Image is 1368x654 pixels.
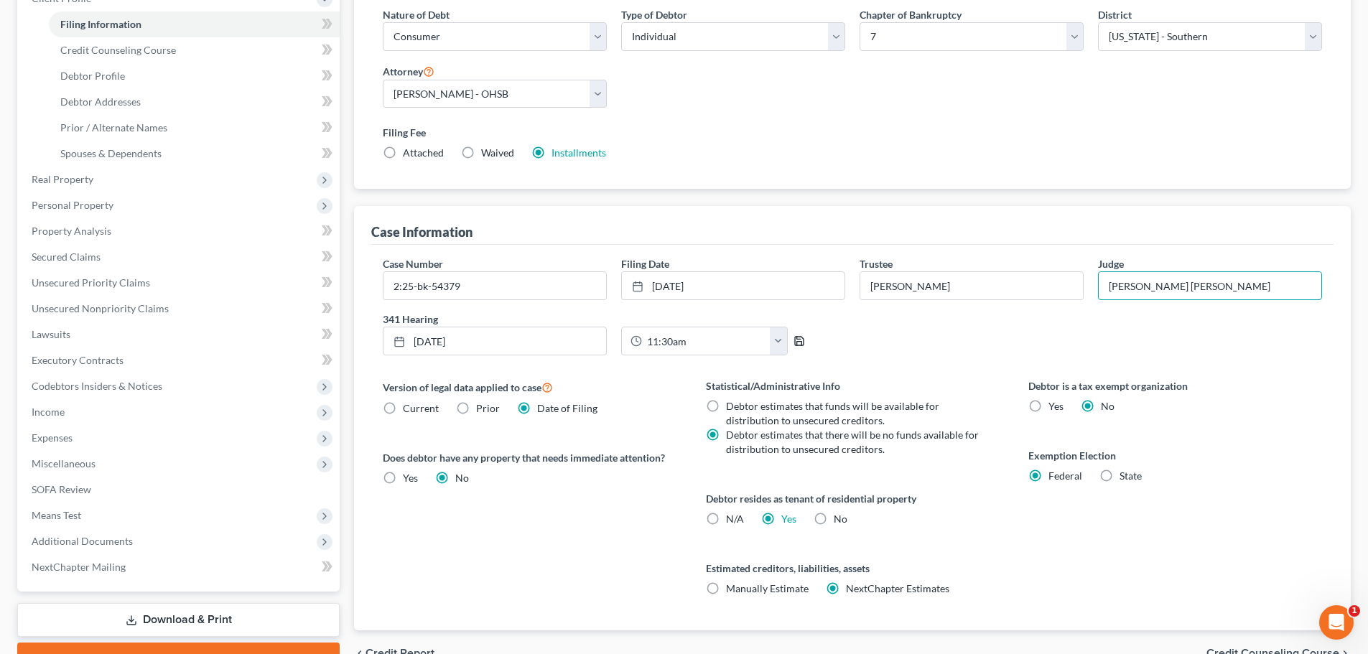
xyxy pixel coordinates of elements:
span: Unsecured Nonpriority Claims [32,302,169,314]
span: Personal Property [32,199,113,211]
a: Unsecured Priority Claims [20,270,340,296]
label: Debtor is a tax exempt organization [1028,378,1322,393]
a: [DATE] [622,272,844,299]
span: State [1120,470,1142,482]
label: District [1098,7,1132,22]
a: [DATE] [383,327,606,355]
label: Case Number [383,256,443,271]
a: Spouses & Dependents [49,141,340,167]
span: Executory Contracts [32,354,124,366]
label: Attorney [383,62,434,80]
a: Filing Information [49,11,340,37]
a: Unsecured Nonpriority Claims [20,296,340,322]
a: SOFA Review [20,477,340,503]
span: Federal [1048,470,1082,482]
label: Does debtor have any property that needs immediate attention? [383,450,676,465]
span: No [455,472,469,484]
span: NextChapter Estimates [846,582,949,594]
a: Secured Claims [20,244,340,270]
span: Real Property [32,173,93,185]
label: Statistical/Administrative Info [706,378,1000,393]
div: Case Information [371,223,473,240]
label: Filing Fee [383,125,1322,140]
span: NextChapter Mailing [32,561,126,573]
a: Credit Counseling Course [49,37,340,63]
span: Secured Claims [32,251,101,263]
label: Chapter of Bankruptcy [860,7,962,22]
span: Manually Estimate [726,582,809,594]
label: Type of Debtor [621,7,687,22]
span: No [834,513,847,525]
span: Unsecured Priority Claims [32,276,150,289]
span: Lawsuits [32,328,70,340]
a: Property Analysis [20,218,340,244]
span: Debtor estimates that funds will be available for distribution to unsecured creditors. [726,400,939,426]
a: Lawsuits [20,322,340,347]
input: -- [860,272,1083,299]
label: Estimated creditors, liabilities, assets [706,561,1000,576]
span: SOFA Review [32,483,91,495]
input: Enter case number... [383,272,606,299]
label: 341 Hearing [376,312,852,327]
span: Yes [403,472,418,484]
span: Attached [403,146,444,159]
span: Miscellaneous [32,457,96,470]
span: Filing Information [60,18,141,30]
label: Version of legal data applied to case [383,378,676,396]
span: N/A [726,513,744,525]
iframe: Intercom live chat [1319,605,1354,640]
span: Date of Filing [537,402,597,414]
label: Debtor resides as tenant of residential property [706,491,1000,506]
span: Debtor Profile [60,70,125,82]
a: NextChapter Mailing [20,554,340,580]
a: Yes [781,513,796,525]
span: Codebtors Insiders & Notices [32,380,162,392]
span: Prior / Alternate Names [60,121,167,134]
span: No [1101,400,1115,412]
span: Spouses & Dependents [60,147,162,159]
a: Installments [552,146,606,159]
label: Exemption Election [1028,448,1322,463]
span: Yes [1048,400,1064,412]
span: Credit Counseling Course [60,44,176,56]
input: -- [1099,272,1321,299]
label: Filing Date [621,256,669,271]
span: Property Analysis [32,225,111,237]
a: Download & Print [17,603,340,637]
label: Judge [1098,256,1124,271]
a: Debtor Profile [49,63,340,89]
span: Prior [476,402,500,414]
label: Trustee [860,256,893,271]
span: Means Test [32,509,81,521]
input: -- : -- [642,327,771,355]
span: Additional Documents [32,535,133,547]
span: Expenses [32,431,73,444]
label: Nature of Debt [383,7,450,22]
span: Income [32,406,65,418]
span: Debtor estimates that there will be no funds available for distribution to unsecured creditors. [726,429,979,455]
a: Debtor Addresses [49,89,340,115]
span: Waived [481,146,514,159]
span: Current [403,402,439,414]
a: Prior / Alternate Names [49,115,340,141]
span: Debtor Addresses [60,95,141,108]
a: Executory Contracts [20,347,340,373]
span: 1 [1349,605,1360,617]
